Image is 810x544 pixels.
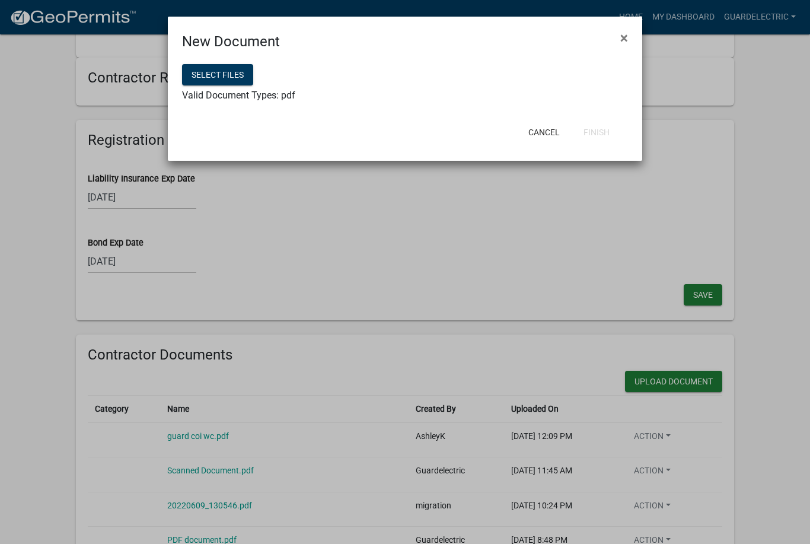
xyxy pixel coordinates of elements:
button: Close [611,21,637,55]
span: Valid Document Types: pdf [182,90,295,101]
button: Cancel [519,122,569,143]
span: × [620,30,628,46]
button: Select files [182,64,253,85]
h4: New Document [182,31,280,52]
button: Finish [574,122,619,143]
